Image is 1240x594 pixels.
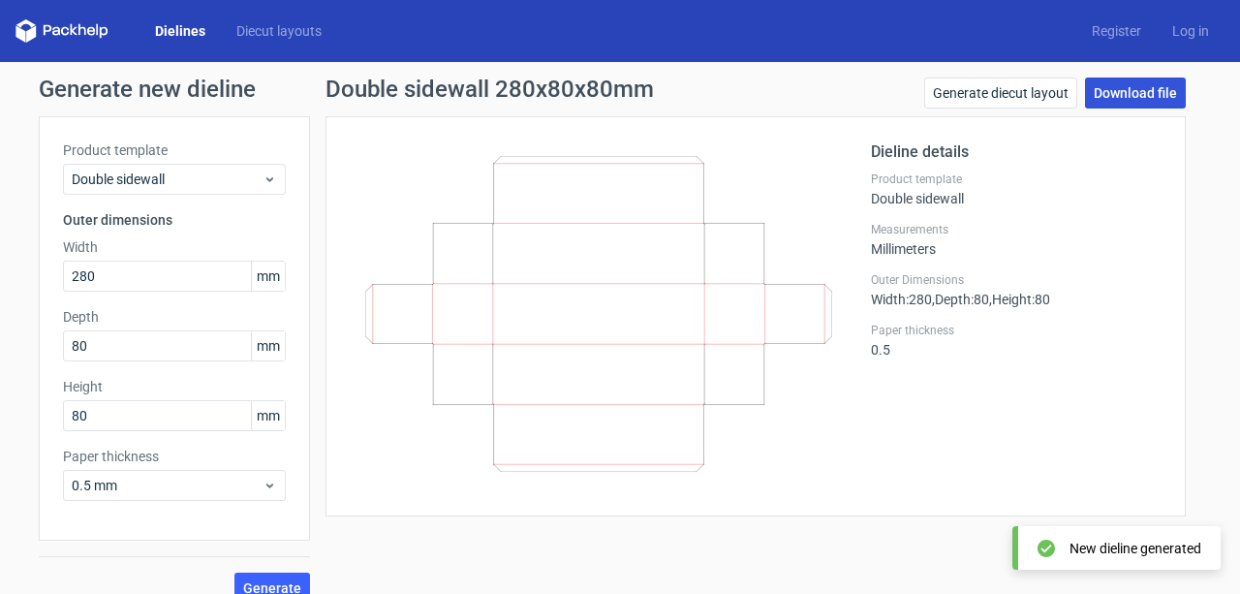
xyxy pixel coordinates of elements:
[871,222,1162,237] label: Measurements
[871,272,1162,288] label: Outer Dimensions
[871,172,1162,206] div: Double sidewall
[871,172,1162,187] label: Product template
[221,21,337,41] a: Diecut layouts
[72,170,263,189] span: Double sidewall
[932,292,989,307] span: , Depth : 80
[1076,21,1157,41] a: Register
[63,447,286,466] label: Paper thickness
[871,323,1162,338] label: Paper thickness
[871,292,932,307] span: Width : 280
[63,377,286,396] label: Height
[63,210,286,230] h3: Outer dimensions
[63,237,286,257] label: Width
[251,262,285,291] span: mm
[325,78,654,101] h1: Double sidewall 280x80x80mm
[871,222,1162,257] div: Millimeters
[39,78,1201,101] h1: Generate new dieline
[63,141,286,160] label: Product template
[1085,78,1186,109] a: Download file
[989,292,1050,307] span: , Height : 80
[251,401,285,430] span: mm
[63,307,286,327] label: Depth
[251,331,285,360] span: mm
[924,78,1077,109] a: Generate diecut layout
[1157,21,1224,41] a: Log in
[72,476,263,495] span: 0.5 mm
[871,141,1162,164] h2: Dieline details
[1069,539,1201,558] div: New dieline generated
[871,323,1162,358] div: 0.5
[139,21,221,41] a: Dielines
